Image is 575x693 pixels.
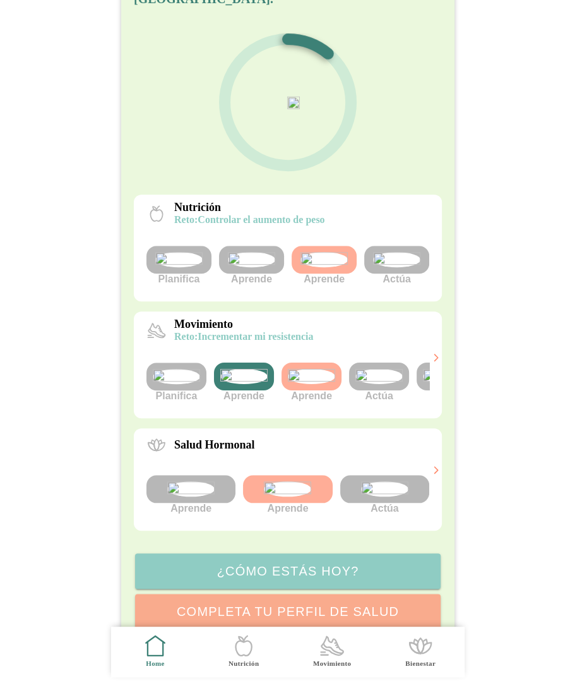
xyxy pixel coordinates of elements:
div: Aprende [214,363,274,402]
ion-label: Nutrición [228,659,258,668]
div: Actúa [340,475,429,514]
p: Incrementar mi resistencia [174,331,313,342]
p: Movimiento [174,318,313,331]
ion-label: Bienestar [405,659,436,668]
div: Aprende [292,246,357,285]
div: Planifica [146,363,206,402]
p: Salud Hormonal [174,438,255,452]
div: Aprende [243,475,332,514]
ion-label: Home [146,659,165,668]
div: Aprende [146,475,235,514]
ion-button: Completa tu perfil de salud [135,594,441,629]
p: Controlar el aumento de peso [174,214,325,226]
span: reto: [174,214,198,225]
div: Actúa [364,246,429,285]
div: Planifica [146,246,211,285]
ion-label: Movimiento [312,659,350,668]
span: reto: [174,331,198,342]
div: Actúa [417,363,477,402]
div: Aprende [282,363,341,402]
p: Nutrición [174,201,325,214]
div: Actúa [349,363,409,402]
ion-button: ¿Cómo estás hoy? [135,553,441,589]
div: Aprende [219,246,284,285]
